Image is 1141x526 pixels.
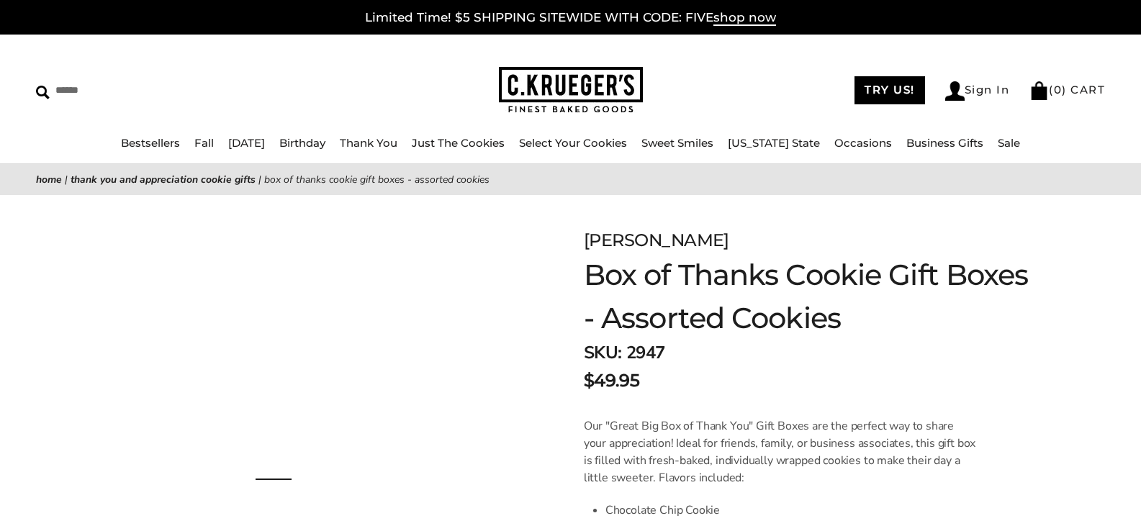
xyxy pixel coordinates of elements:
a: Home [36,173,62,186]
h1: Box of Thanks Cookie Gift Boxes - Assorted Cookies [584,253,1043,340]
a: Thank You [340,136,397,150]
span: | [65,173,68,186]
div: [PERSON_NAME] [584,227,1043,253]
span: Box of Thanks Cookie Gift Boxes - Assorted Cookies [264,173,490,186]
a: TRY US! [854,76,925,104]
a: [US_STATE] State [728,136,820,150]
img: Bag [1029,81,1049,100]
a: Thank You and Appreciation Cookie Gifts [71,173,256,186]
nav: breadcrumbs [36,171,1105,188]
a: Sale [998,136,1020,150]
a: Sign In [945,81,1010,101]
img: Account [945,81,965,101]
a: Birthday [279,136,325,150]
input: Search [36,79,207,101]
a: Business Gifts [906,136,983,150]
a: (0) CART [1029,83,1105,96]
a: Select Your Cookies [519,136,627,150]
strong: SKU: [584,341,622,364]
a: Sweet Smiles [641,136,713,150]
a: [DATE] [228,136,265,150]
span: 0 [1054,83,1063,96]
li: Chocolate Chip Cookie [605,498,978,522]
img: Search [36,86,50,99]
span: $49.95 [584,368,639,394]
span: 2947 [626,341,665,364]
a: Bestsellers [121,136,180,150]
img: C.KRUEGER'S [499,67,643,114]
span: | [258,173,261,186]
span: shop now [713,10,776,26]
p: Our "Great Big Box of Thank You" Gift Boxes are the perfect way to share your appreciation! Ideal... [584,417,978,486]
a: Limited Time! $5 SHIPPING SITEWIDE WITH CODE: FIVEshop now [365,10,776,26]
a: Just The Cookies [412,136,505,150]
a: Occasions [834,136,892,150]
a: Fall [194,136,214,150]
